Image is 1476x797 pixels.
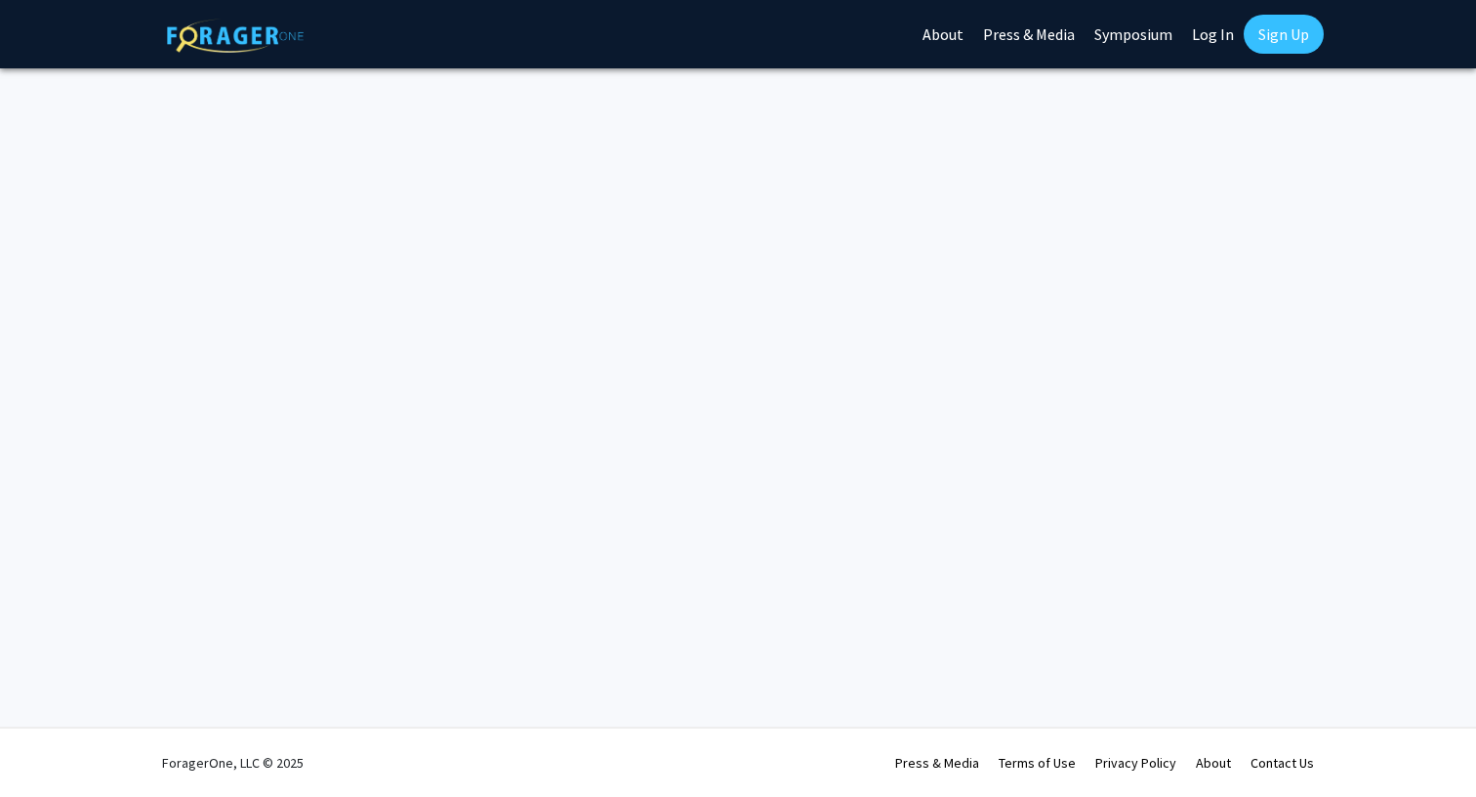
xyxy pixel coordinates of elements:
a: Sign Up [1244,15,1324,54]
img: ForagerOne Logo [167,19,304,53]
a: Press & Media [895,754,979,772]
div: ForagerOne, LLC © 2025 [162,729,304,797]
a: Contact Us [1250,754,1314,772]
a: Privacy Policy [1095,754,1176,772]
a: Terms of Use [999,754,1076,772]
iframe: Chat [1393,709,1461,782]
a: About [1196,754,1231,772]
